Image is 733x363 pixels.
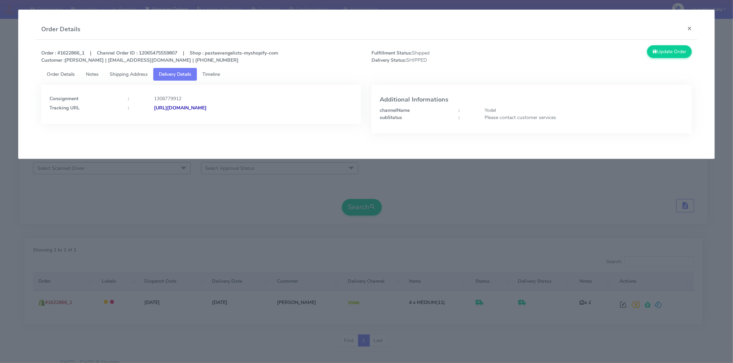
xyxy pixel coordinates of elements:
[458,107,459,114] strong: :
[202,71,220,78] span: Timeline
[47,71,75,78] span: Order Details
[380,114,402,121] strong: subStatus
[159,71,191,78] span: Delivery Details
[682,19,697,37] button: Close
[380,107,410,114] strong: channelName
[41,50,278,63] strong: Order : #1622866_1 | Channel Order ID : 12065475559807 | Shop : pastaevangelists-myshopify-com [P...
[154,105,207,111] strong: [URL][DOMAIN_NAME]
[128,95,129,102] strong: :
[41,68,692,81] ul: Tabs
[479,107,689,114] div: Yodel
[86,71,99,78] span: Notes
[110,71,148,78] span: Shipping Address
[371,50,412,56] strong: Fulfillment Status:
[371,57,406,63] strong: Delivery Status:
[479,114,689,121] div: Please contact customer services
[149,95,358,102] div: 1308779912
[647,45,692,58] button: Update Order
[49,105,80,111] strong: Tracking URL
[49,95,78,102] strong: Consignment
[41,57,65,63] strong: Customer :
[458,114,459,121] strong: :
[380,96,684,103] h4: Additional Informations
[128,105,129,111] strong: :
[41,25,80,34] h4: Order Details
[366,49,532,64] span: Shipped SHIPPED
